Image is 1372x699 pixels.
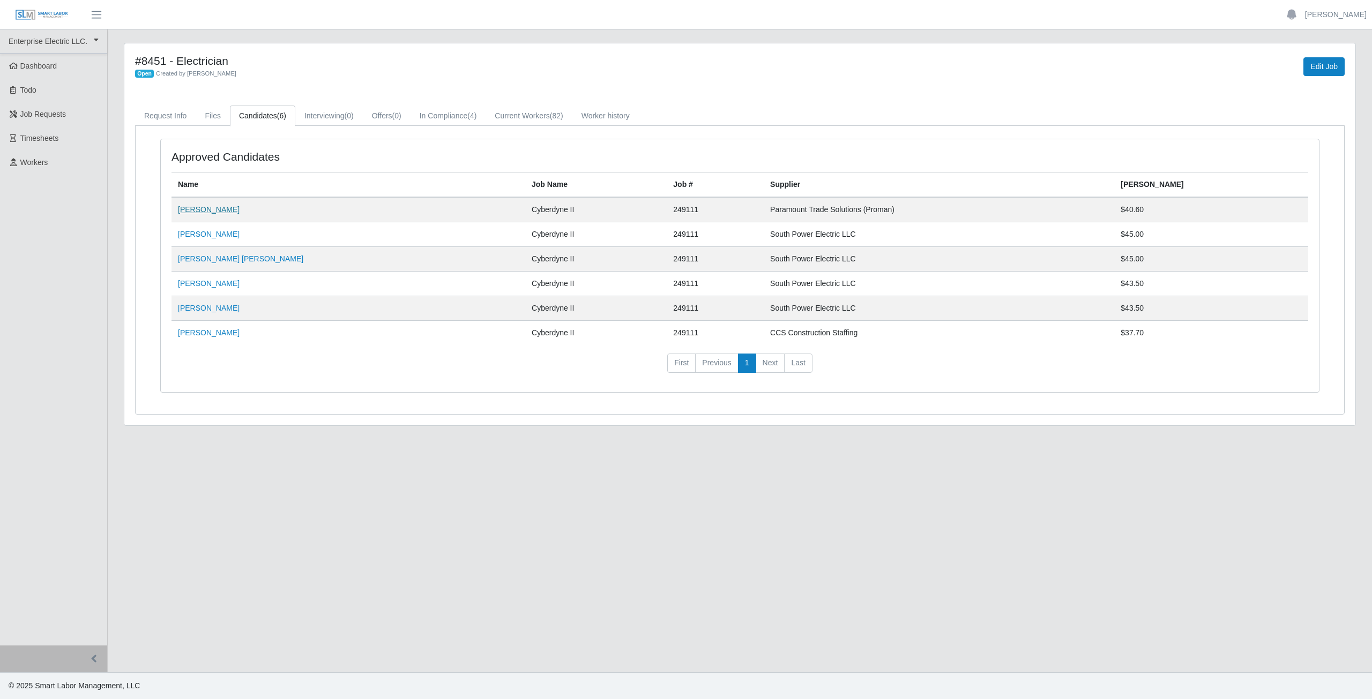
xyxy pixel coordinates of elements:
[525,272,667,296] td: Cyberdyne II
[135,106,196,126] a: Request Info
[764,247,1114,272] td: South Power Electric LLC
[1305,9,1367,20] a: [PERSON_NAME]
[20,110,66,118] span: Job Requests
[1114,172,1308,198] th: [PERSON_NAME]
[738,354,756,373] a: 1
[764,272,1114,296] td: South Power Electric LLC
[171,172,525,198] th: Name
[178,230,240,238] a: [PERSON_NAME]
[178,279,240,288] a: [PERSON_NAME]
[525,222,667,247] td: Cyberdyne II
[525,321,667,345] td: Cyberdyne II
[345,111,354,120] span: (0)
[363,106,411,126] a: Offers
[15,9,69,21] img: SLM Logo
[1114,197,1308,222] td: $40.60
[1114,296,1308,321] td: $43.50
[411,106,486,126] a: In Compliance
[9,681,140,690] span: © 2025 Smart Labor Management, LLC
[156,70,236,77] span: Created by [PERSON_NAME]
[667,247,764,272] td: 249111
[467,111,476,120] span: (4)
[667,296,764,321] td: 249111
[1114,247,1308,272] td: $45.00
[764,197,1114,222] td: Paramount Trade Solutions (Proman)
[171,150,636,163] h4: Approved Candidates
[135,54,834,67] h4: #8451 - Electrician
[171,354,1308,381] nav: pagination
[667,222,764,247] td: 249111
[1303,57,1345,76] a: Edit Job
[178,304,240,312] a: [PERSON_NAME]
[178,205,240,214] a: [PERSON_NAME]
[525,197,667,222] td: Cyberdyne II
[667,197,764,222] td: 249111
[1114,321,1308,345] td: $37.70
[20,134,59,142] span: Timesheets
[764,222,1114,247] td: South Power Electric LLC
[667,172,764,198] th: Job #
[572,106,639,126] a: Worker history
[486,106,572,126] a: Current Workers
[20,158,48,167] span: Workers
[764,172,1114,198] th: Supplier
[764,321,1114,345] td: CCS Construction Staffing
[196,106,230,126] a: Files
[20,86,36,94] span: Todo
[135,70,154,78] span: Open
[525,172,667,198] th: Job Name
[667,321,764,345] td: 249111
[764,296,1114,321] td: South Power Electric LLC
[1114,272,1308,296] td: $43.50
[1114,222,1308,247] td: $45.00
[178,254,303,263] a: [PERSON_NAME] [PERSON_NAME]
[667,272,764,296] td: 249111
[277,111,286,120] span: (6)
[525,247,667,272] td: Cyberdyne II
[550,111,563,120] span: (82)
[295,106,363,126] a: Interviewing
[20,62,57,70] span: Dashboard
[392,111,401,120] span: (0)
[178,328,240,337] a: [PERSON_NAME]
[230,106,295,126] a: Candidates
[525,296,667,321] td: Cyberdyne II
